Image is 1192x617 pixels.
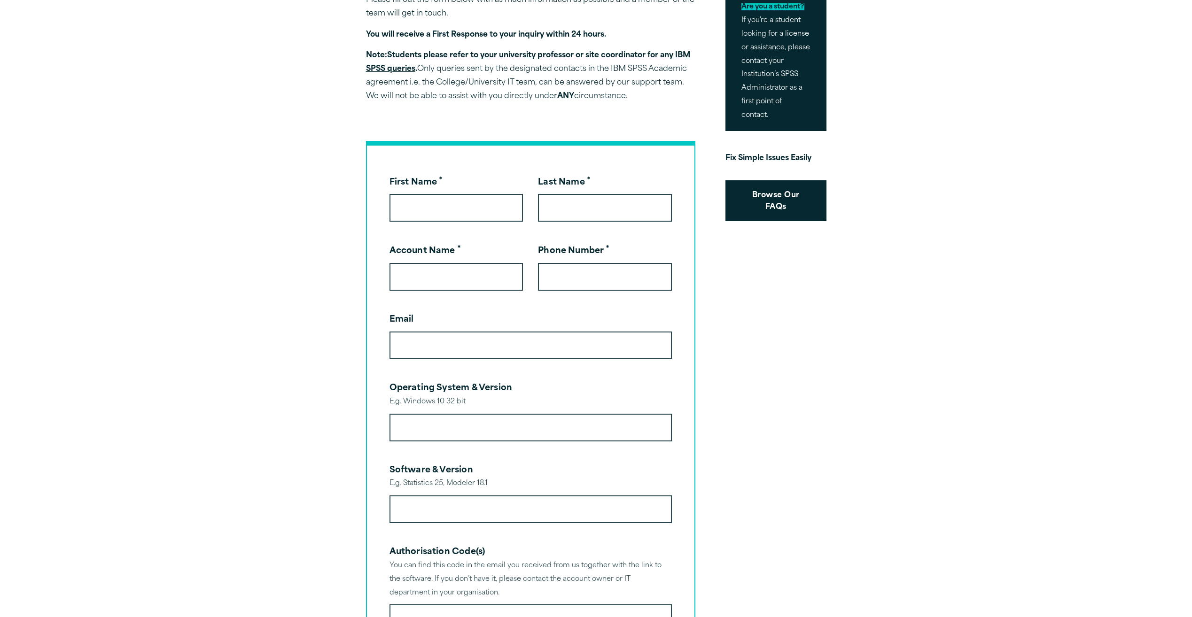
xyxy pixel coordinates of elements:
[741,3,804,10] mark: Are you a student?
[390,247,461,255] label: Account Name
[390,466,473,475] label: Software & Version
[390,477,672,491] div: E.g. Statistics 25, Modeler 18.1
[366,31,606,39] strong: You will receive a First Response to your inquiry within 24 hours.
[557,93,574,100] strong: ANY
[390,559,672,600] div: You can find this code in the email you received from us together with the link to the software. ...
[366,49,695,103] p: Only queries sent by the designated contacts in the IBM SPSS Academic agreement i.e. the College/...
[390,384,513,393] label: Operating System & Version
[725,180,826,221] a: Browse Our FAQs
[366,52,690,73] u: Students please refer to your university professor or site coordinator for any IBM SPSS queries
[390,316,414,324] label: Email
[366,52,690,73] strong: Note: .
[538,247,609,255] label: Phone Number
[725,152,826,165] p: Fix Simple Issues Easily
[390,178,443,187] label: First Name
[538,178,591,187] label: Last Name
[390,395,672,409] div: E.g. Windows 10 32 bit
[390,548,485,556] label: Authorisation Code(s)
